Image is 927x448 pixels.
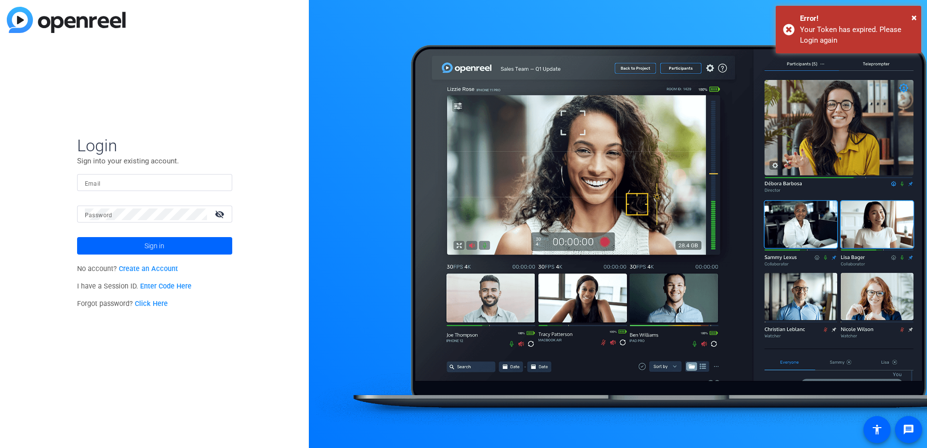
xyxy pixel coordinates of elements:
[77,237,232,255] button: Sign in
[85,177,224,189] input: Enter Email Address
[7,7,126,33] img: blue-gradient.svg
[119,265,178,273] a: Create an Account
[77,282,192,290] span: I have a Session ID.
[903,424,914,435] mat-icon: message
[140,282,192,290] a: Enter Code Here
[77,300,168,308] span: Forgot password?
[144,234,164,258] span: Sign in
[911,10,917,25] button: Close
[85,212,112,219] mat-label: Password
[85,180,101,187] mat-label: Email
[800,13,914,24] div: Error!
[800,24,914,46] div: Your Token has expired. Please Login again
[209,207,232,221] mat-icon: visibility_off
[135,300,168,308] a: Click Here
[77,135,232,156] span: Login
[77,156,232,166] p: Sign into your existing account.
[871,424,883,435] mat-icon: accessibility
[911,12,917,23] span: ×
[77,265,178,273] span: No account?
